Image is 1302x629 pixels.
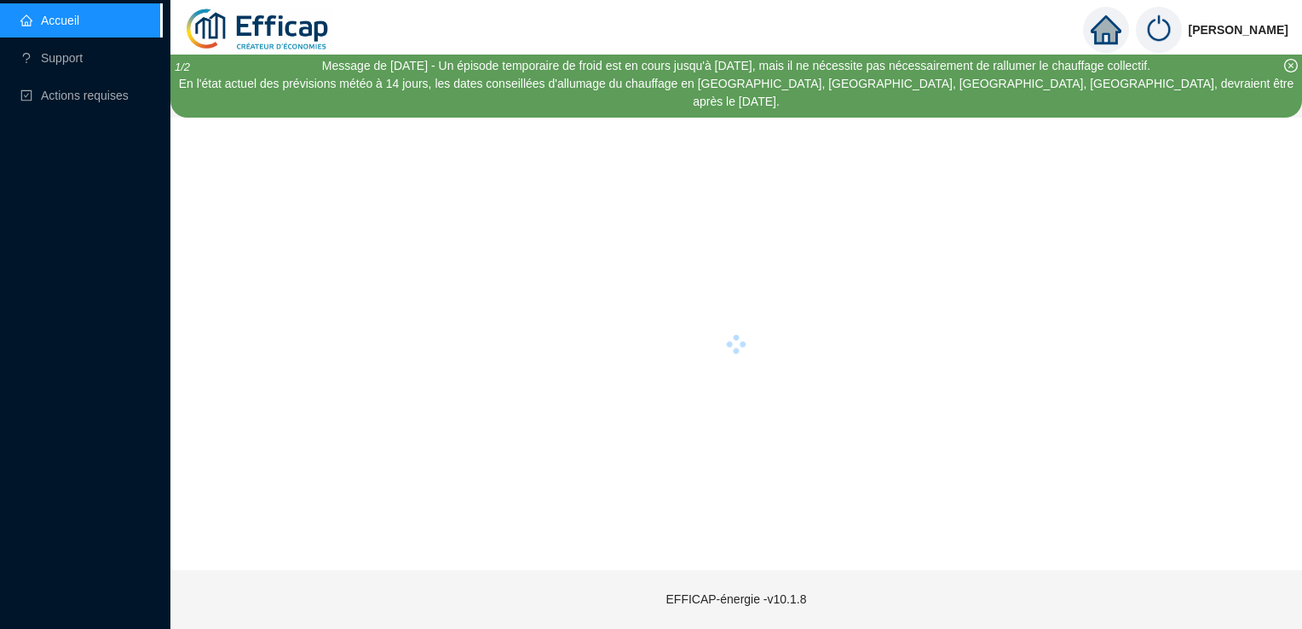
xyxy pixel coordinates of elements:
span: check-square [20,89,32,101]
a: questionSupport [20,51,83,65]
i: 1 / 2 [175,61,190,73]
span: EFFICAP-énergie - v10.1.8 [666,592,807,606]
span: Actions requises [41,89,129,102]
a: homeAccueil [20,14,79,27]
div: En l'état actuel des prévisions météo à 14 jours, les dates conseillées d'allumage du chauffage e... [173,75,1299,111]
span: close-circle [1284,59,1298,72]
div: Message de [DATE] - Un épisode temporaire de froid est en cours jusqu'à [DATE], mais il ne nécess... [173,57,1299,75]
img: power [1136,7,1182,53]
span: [PERSON_NAME] [1189,3,1288,57]
span: home [1091,14,1121,45]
